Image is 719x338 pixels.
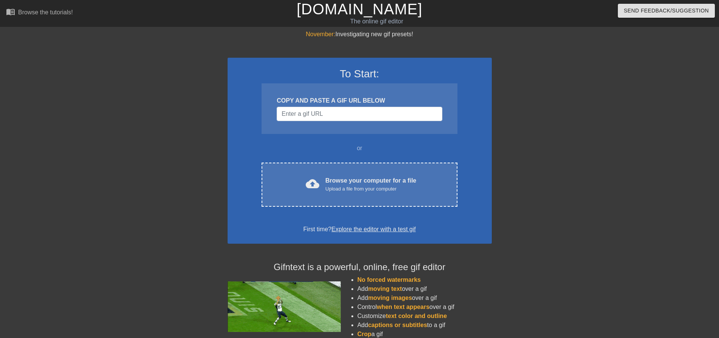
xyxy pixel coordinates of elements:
span: moving images [368,295,412,301]
div: Browse the tutorials! [18,9,73,15]
span: No forced watermarks [357,277,421,283]
li: Customize [357,312,492,321]
div: Investigating new gif presets! [228,30,492,39]
input: Username [277,107,442,121]
span: moving text [368,286,402,292]
span: menu_book [6,7,15,16]
div: or [247,144,472,153]
li: Add over a gif [357,284,492,293]
a: [DOMAIN_NAME] [297,1,422,17]
li: Add over a gif [357,293,492,303]
button: Send Feedback/Suggestion [618,4,715,18]
div: Upload a file from your computer [325,185,416,193]
a: Browse the tutorials! [6,7,73,19]
li: Control over a gif [357,303,492,312]
div: First time? [237,225,482,234]
span: captions or subtitles [368,322,427,328]
h3: To Start: [237,68,482,80]
span: cloud_upload [306,177,319,191]
li: Add to a gif [357,321,492,330]
div: COPY AND PASTE A GIF URL BELOW [277,96,442,105]
h4: Gifntext is a powerful, online, free gif editor [228,262,492,273]
div: The online gif editor [243,17,510,26]
img: football_small.gif [228,281,341,332]
span: Crop [357,331,371,337]
span: Send Feedback/Suggestion [624,6,709,15]
div: Browse your computer for a file [325,176,416,193]
a: Explore the editor with a test gif [331,226,416,232]
span: when text appears [377,304,430,310]
span: November: [306,31,335,37]
span: text color and outline [386,313,447,319]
